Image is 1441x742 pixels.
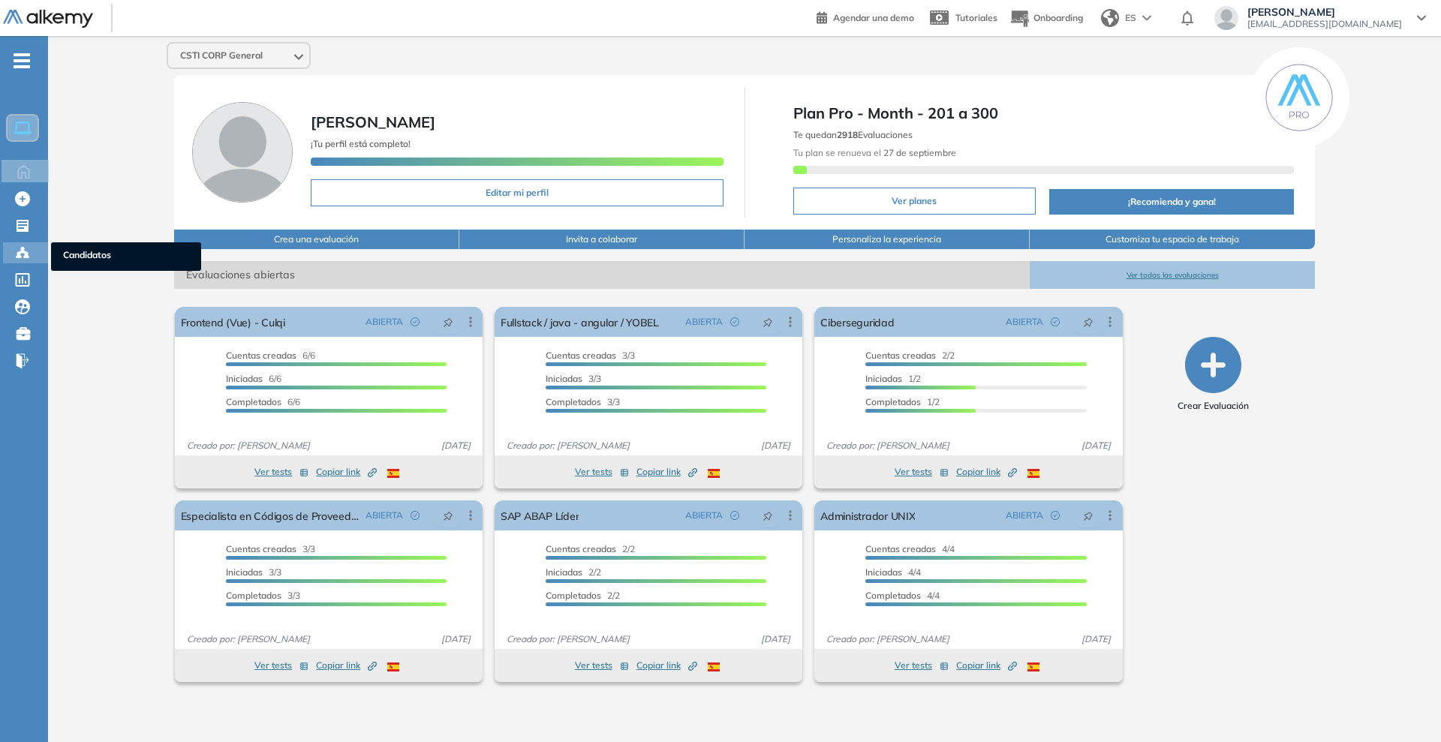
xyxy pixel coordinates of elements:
span: [DATE] [755,439,796,452]
button: Ver tests [575,463,629,481]
span: ABIERTA [685,509,723,522]
span: 3/3 [546,396,620,407]
span: Copiar link [636,659,697,672]
img: ESP [1027,469,1039,478]
span: Iniciadas [546,566,582,578]
button: pushpin [751,310,784,334]
span: ABIERTA [366,315,403,329]
span: Cuentas creadas [865,350,936,361]
span: Candidatos [63,248,189,265]
span: Creado por: [PERSON_NAME] [181,439,316,452]
img: ESP [1027,662,1039,671]
span: Copiar link [956,465,1017,479]
span: 4/4 [865,590,940,601]
span: check-circle [730,511,739,520]
span: 3/3 [226,543,315,554]
span: 2/2 [546,590,620,601]
span: Copiar link [316,659,377,672]
span: Creado por: [PERSON_NAME] [820,632,955,646]
span: Creado por: [PERSON_NAME] [820,439,955,452]
button: Ver todas las evaluaciones [1030,261,1315,289]
span: Completados [226,396,281,407]
button: Personaliza la experiencia [745,230,1030,249]
span: 3/3 [546,350,635,361]
span: Cuentas creadas [865,543,936,554]
b: 27 de septiembre [881,147,956,158]
span: ES [1125,11,1136,25]
a: Administrador UNIX [820,500,915,530]
button: Copiar link [636,656,697,674]
span: [DATE] [1075,632,1117,646]
span: 2/2 [546,566,601,578]
button: ¡Recomienda y gana! [1049,189,1295,215]
img: ESP [387,662,399,671]
span: Copiar link [636,465,697,479]
button: Onboarding [1009,2,1083,35]
span: Iniciadas [865,566,902,578]
span: Creado por: [PERSON_NAME] [181,632,316,646]
img: Logo [3,10,93,29]
span: check-circle [411,511,420,520]
span: 1/2 [865,373,921,384]
span: [EMAIL_ADDRESS][DOMAIN_NAME] [1247,18,1402,30]
span: check-circle [411,317,420,326]
span: 2/2 [546,543,635,554]
span: Evaluaciones abiertas [174,261,1030,289]
span: ABIERTA [1006,315,1043,329]
button: Copiar link [316,463,377,481]
span: Copiar link [316,465,377,479]
span: ABIERTA [1006,509,1043,522]
span: ¡Tu perfil está completo! [311,138,411,149]
img: arrow [1142,15,1151,21]
i: - [14,59,30,62]
button: Editar mi perfil [311,179,724,206]
button: Crea una evaluación [174,230,459,249]
span: Agendar una demo [833,12,914,23]
img: ESP [387,469,399,478]
span: Iniciadas [226,566,263,578]
span: Iniciadas [546,373,582,384]
span: [DATE] [755,632,796,646]
span: ABIERTA [685,315,723,329]
button: Ver tests [575,656,629,674]
img: world [1101,9,1119,27]
a: Frontend (Vue) - Culqi [181,307,285,337]
button: Customiza tu espacio de trabajo [1030,230,1315,249]
a: Especialista en Códigos de Proveedores y Clientes [181,500,359,530]
span: Iniciadas [865,373,902,384]
span: check-circle [1051,511,1060,520]
button: Copiar link [316,656,377,674]
span: pushpin [443,509,453,521]
span: Te quedan Evaluaciones [793,129,913,140]
img: Foto de perfil [192,102,293,203]
span: 3/3 [226,590,300,601]
span: Completados [546,396,601,407]
span: Completados [865,590,921,601]
span: [DATE] [1075,439,1117,452]
span: Completados [546,590,601,601]
button: Invita a colaborar [459,230,745,249]
button: Copiar link [636,463,697,481]
span: Tu plan se renueva el [793,147,956,158]
img: ESP [708,662,720,671]
button: pushpin [1072,503,1105,527]
span: pushpin [763,509,773,521]
a: Agendar una demo [817,8,914,26]
div: Widget de chat [1366,670,1441,742]
span: 3/3 [546,373,601,384]
span: Onboarding [1033,12,1083,23]
span: Creado por: [PERSON_NAME] [501,632,636,646]
span: Iniciadas [226,373,263,384]
span: ABIERTA [366,509,403,522]
span: 4/4 [865,543,955,554]
span: 3/3 [226,566,281,578]
button: pushpin [1072,310,1105,334]
button: Ver tests [254,656,308,674]
span: check-circle [730,317,739,326]
span: check-circle [1051,317,1060,326]
span: [PERSON_NAME] [1247,6,1402,18]
span: CSTI CORP General [180,50,263,62]
iframe: Chat Widget [1366,670,1441,742]
img: ESP [708,469,720,478]
button: Copiar link [956,463,1017,481]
